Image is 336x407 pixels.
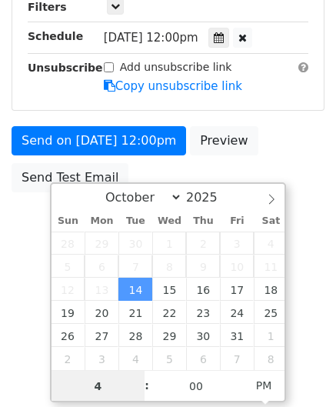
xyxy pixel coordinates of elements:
strong: Schedule [28,30,83,42]
strong: Unsubscribe [28,62,103,74]
span: October 30, 2025 [186,324,220,347]
span: October 5, 2025 [52,255,85,278]
span: November 7, 2025 [220,347,254,370]
input: Hour [52,371,145,402]
span: November 2, 2025 [52,347,85,370]
span: October 14, 2025 [118,278,152,301]
span: October 10, 2025 [220,255,254,278]
span: October 28, 2025 [118,324,152,347]
span: October 25, 2025 [254,301,288,324]
span: : [145,370,149,401]
a: Preview [190,126,258,155]
span: October 7, 2025 [118,255,152,278]
span: September 28, 2025 [52,232,85,255]
span: October 2, 2025 [186,232,220,255]
span: Sun [52,216,85,226]
label: Add unsubscribe link [120,59,232,75]
span: November 3, 2025 [85,347,118,370]
a: Copy unsubscribe link [104,79,242,93]
span: November 5, 2025 [152,347,186,370]
span: Click to toggle [243,370,285,401]
span: October 16, 2025 [186,278,220,301]
span: November 4, 2025 [118,347,152,370]
span: November 1, 2025 [254,324,288,347]
span: November 6, 2025 [186,347,220,370]
span: [DATE] 12:00pm [104,31,198,45]
span: September 29, 2025 [85,232,118,255]
input: Minute [149,371,243,402]
span: October 29, 2025 [152,324,186,347]
a: Send on [DATE] 12:00pm [12,126,186,155]
span: Wed [152,216,186,226]
span: October 12, 2025 [52,278,85,301]
span: Sat [254,216,288,226]
span: October 1, 2025 [152,232,186,255]
span: October 4, 2025 [254,232,288,255]
span: October 13, 2025 [85,278,118,301]
span: October 23, 2025 [186,301,220,324]
span: October 20, 2025 [85,301,118,324]
iframe: Chat Widget [259,333,336,407]
span: October 27, 2025 [85,324,118,347]
span: October 24, 2025 [220,301,254,324]
span: September 30, 2025 [118,232,152,255]
span: October 15, 2025 [152,278,186,301]
span: October 11, 2025 [254,255,288,278]
span: October 31, 2025 [220,324,254,347]
span: October 3, 2025 [220,232,254,255]
span: October 26, 2025 [52,324,85,347]
span: Mon [85,216,118,226]
span: Thu [186,216,220,226]
input: Year [182,190,238,205]
span: October 21, 2025 [118,301,152,324]
strong: Filters [28,1,67,13]
span: October 19, 2025 [52,301,85,324]
span: October 8, 2025 [152,255,186,278]
span: October 22, 2025 [152,301,186,324]
span: November 8, 2025 [254,347,288,370]
span: Fri [220,216,254,226]
span: October 9, 2025 [186,255,220,278]
a: Send Test Email [12,163,128,192]
span: Tue [118,216,152,226]
span: October 18, 2025 [254,278,288,301]
span: October 6, 2025 [85,255,118,278]
span: October 17, 2025 [220,278,254,301]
